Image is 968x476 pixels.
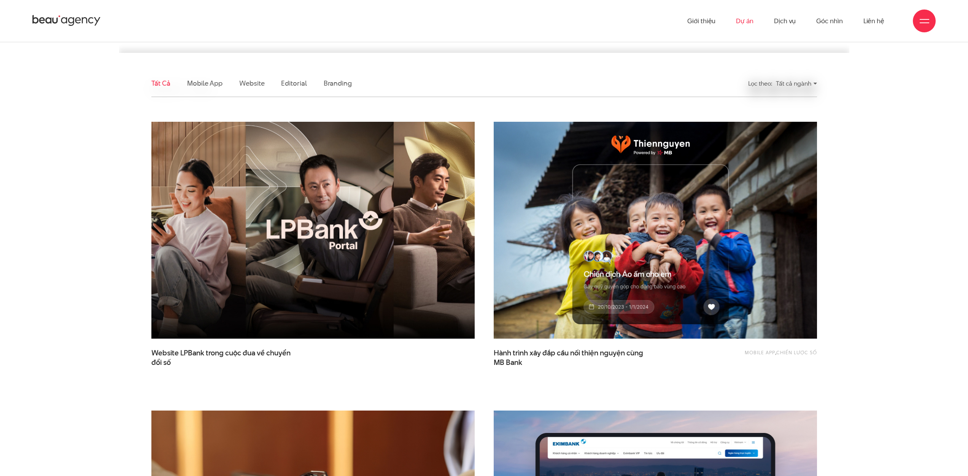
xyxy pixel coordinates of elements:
[239,78,264,88] a: Website
[748,77,772,90] div: Lọc theo:
[281,78,307,88] a: Editorial
[151,358,171,368] span: đổi số
[151,348,304,367] a: Website LPBank trong cuộc đua về chuyểnđổi số
[324,78,352,88] a: Branding
[187,78,223,88] a: Mobile app
[776,77,817,90] div: Tất cả ngành
[151,78,170,88] a: Tất cả
[494,348,646,367] a: Hành trình xây đắp cầu nối thiện nguyện cùngMB Bank
[494,122,817,339] img: thumb
[494,348,646,367] span: Hành trình xây đắp cầu nối thiện nguyện cùng
[135,111,491,349] img: LPBank portal
[494,358,522,368] span: MB Bank
[745,349,775,356] a: Mobile app
[776,349,817,356] a: Chiến lược số
[151,348,304,367] span: Website LPBank trong cuộc đua về chuyển
[688,348,817,363] div: ,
